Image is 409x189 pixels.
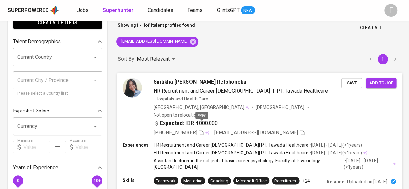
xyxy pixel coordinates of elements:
[8,5,59,15] a: Superpoweredapp logo
[217,7,240,13] span: GlintsGPT
[241,7,255,14] span: NEW
[277,88,328,94] span: PT. Tawada Healthcare
[91,122,100,131] button: Open
[188,6,204,15] a: Teams
[8,7,49,14] div: Superpowered
[154,142,308,148] p: HR Recruitment and Career [DEMOGRAPHIC_DATA] | PT. Tawada Healthcare
[91,53,100,62] button: Open
[236,178,267,184] div: Microsoft Office
[77,6,90,15] a: Jobs
[154,119,218,127] div: IDR 4.000.000
[154,111,199,118] p: Not open to relocation
[13,17,102,29] button: Clear All filters
[156,96,208,101] span: Hospitals and Health Care
[136,23,145,28] b: 1 - 1
[345,79,359,87] span: Save
[13,161,102,174] div: Years of Experience
[364,54,401,64] nav: pagination navigation
[75,141,102,153] input: Value
[148,6,175,15] a: Candidates
[347,178,387,184] p: Uploaded on [DATE]
[256,104,305,110] span: [DEMOGRAPHIC_DATA]
[273,87,274,95] span: |
[360,24,382,32] span: Clear All
[154,129,197,135] span: [PHONE_NUMBER]
[274,178,297,184] div: Recruitment
[214,129,298,135] span: [EMAIL_ADDRESS][DOMAIN_NAME]
[50,5,59,15] img: app logo
[308,150,362,156] p: • [DATE] - [DATE] ( <1 years )
[217,6,255,15] a: GlintsGPT NEW
[160,119,184,127] b: Expected:
[103,7,134,13] b: Superhunter
[384,4,397,17] div: F
[154,88,270,94] span: HR Recruitment and Career [DEMOGRAPHIC_DATA]
[366,78,396,88] button: Add to job
[123,177,154,183] p: Skills
[137,53,178,65] div: Most Relevant
[369,79,393,87] span: Add to job
[188,7,203,13] span: Teams
[183,178,202,184] div: Mentoring
[154,150,308,156] p: HR Recruitment and Career [DEMOGRAPHIC_DATA] | PT. Tawada Healthcare
[156,178,176,184] div: Teamwork
[23,141,50,153] input: Value
[103,6,135,15] a: Superhunter
[93,178,100,183] span: 10+
[302,177,310,184] p: +24
[13,107,49,115] p: Expected Salary
[13,35,102,48] div: Talent Demographics
[154,78,246,86] span: Sintikha [PERSON_NAME] Retshoneka
[210,178,228,184] div: Coaching
[123,78,142,97] img: 7aaa04c3d6f9ea7b8f704a4941275588.jpeg
[77,7,89,13] span: Jobs
[344,157,392,170] p: • [DATE] - [DATE] ( <1 years )
[308,142,362,148] p: • [DATE] - [DATE] ( <1 years )
[148,7,173,13] span: Candidates
[13,38,61,46] p: Talent Demographics
[18,19,97,27] span: Clear All filters
[378,54,388,64] button: page 1
[150,23,152,28] b: 1
[118,55,134,63] p: Sort By
[17,178,19,183] span: 0
[154,104,249,110] div: [GEOGRAPHIC_DATA], [GEOGRAPHIC_DATA]
[118,22,195,34] p: Showing of talent profiles found
[116,38,191,45] span: [EMAIL_ADDRESS][DOMAIN_NAME]
[13,164,58,172] p: Years of Experience
[17,90,98,97] p: Please select a Country first
[357,22,384,34] button: Clear All
[154,157,344,170] p: Assistant lecturer in the subject of basic career psychology | Faculty of Psychology [GEOGRAPHIC_...
[123,142,154,148] p: Experiences
[341,78,362,88] button: Save
[327,178,344,184] p: Resume
[116,37,198,47] div: [EMAIL_ADDRESS][DOMAIN_NAME]
[137,55,170,63] p: Most Relevant
[13,104,102,117] div: Expected Salary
